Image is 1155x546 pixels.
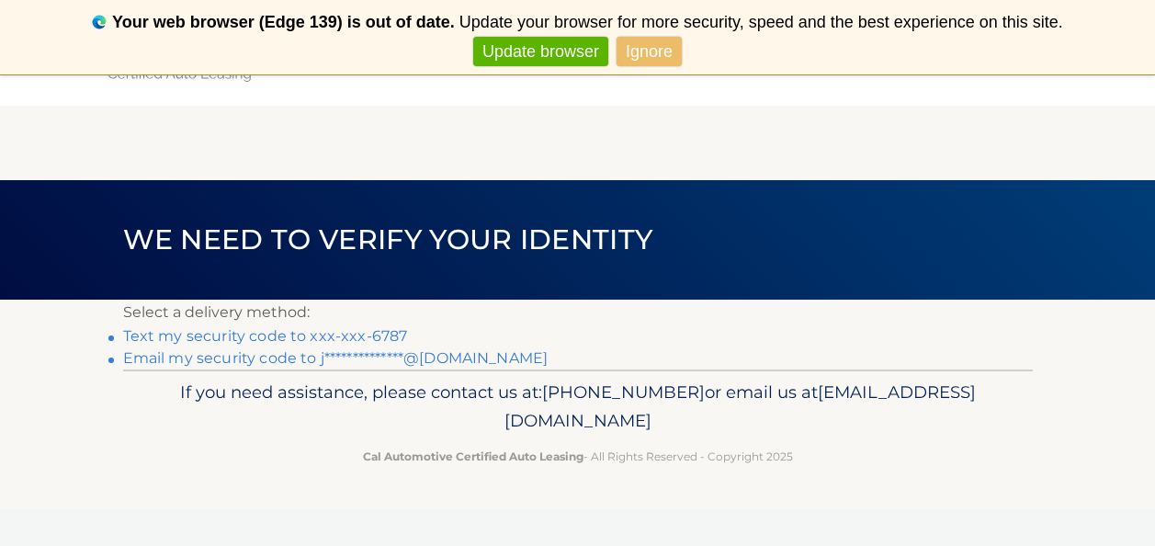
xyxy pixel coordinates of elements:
[123,327,408,345] a: Text my security code to xxx-xxx-6787
[112,13,455,31] b: Your web browser (Edge 139) is out of date.
[123,300,1033,325] p: Select a delivery method:
[459,13,1063,31] span: Update your browser for more security, speed and the best experience on this site.
[363,449,583,463] strong: Cal Automotive Certified Auto Leasing
[135,378,1021,437] p: If you need assistance, please contact us at: or email us at
[473,37,608,67] a: Update browser
[123,222,653,256] span: We need to verify your identity
[135,447,1021,466] p: - All Rights Reserved - Copyright 2025
[617,37,682,67] a: Ignore
[542,381,705,403] span: [PHONE_NUMBER]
